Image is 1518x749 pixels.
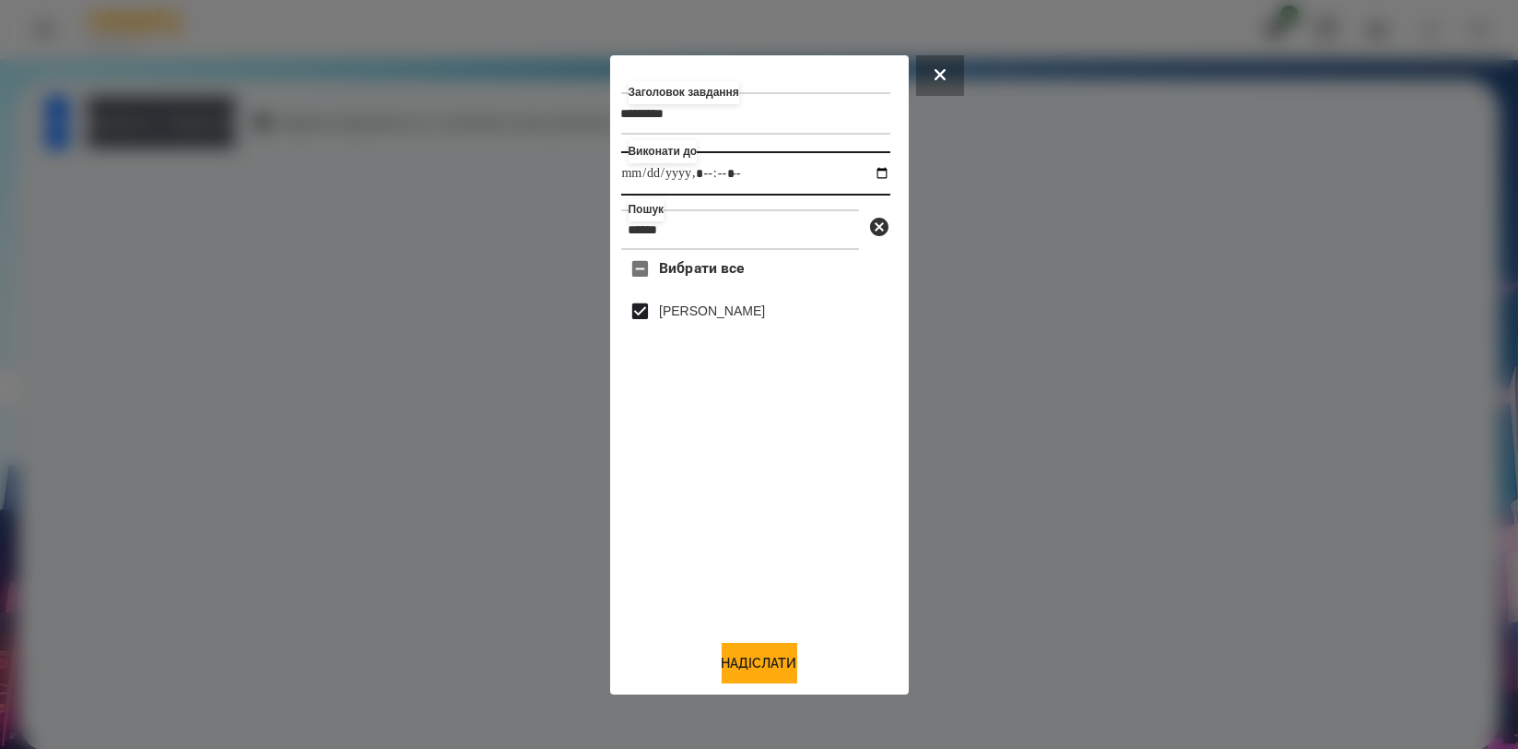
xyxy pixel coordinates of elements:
[659,257,745,279] span: Вибрати все
[722,643,797,684] button: Надіслати
[659,302,765,320] label: [PERSON_NAME]
[629,81,739,104] label: Заголовок завдання
[629,140,698,163] label: Виконати до
[629,198,665,221] label: Пошук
